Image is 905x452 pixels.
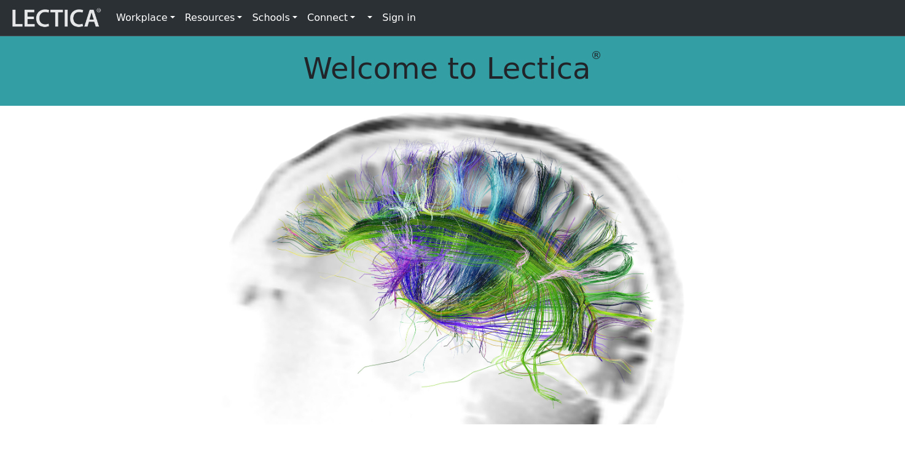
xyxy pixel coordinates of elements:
[247,5,302,31] a: Schools
[111,5,180,31] a: Workplace
[214,106,692,424] img: Human Connectome Project Image
[382,12,416,23] strong: Sign in
[302,5,360,31] a: Connect
[591,49,602,61] sup: ®
[377,5,421,31] a: Sign in
[180,5,248,31] a: Resources
[9,6,101,30] img: lecticalive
